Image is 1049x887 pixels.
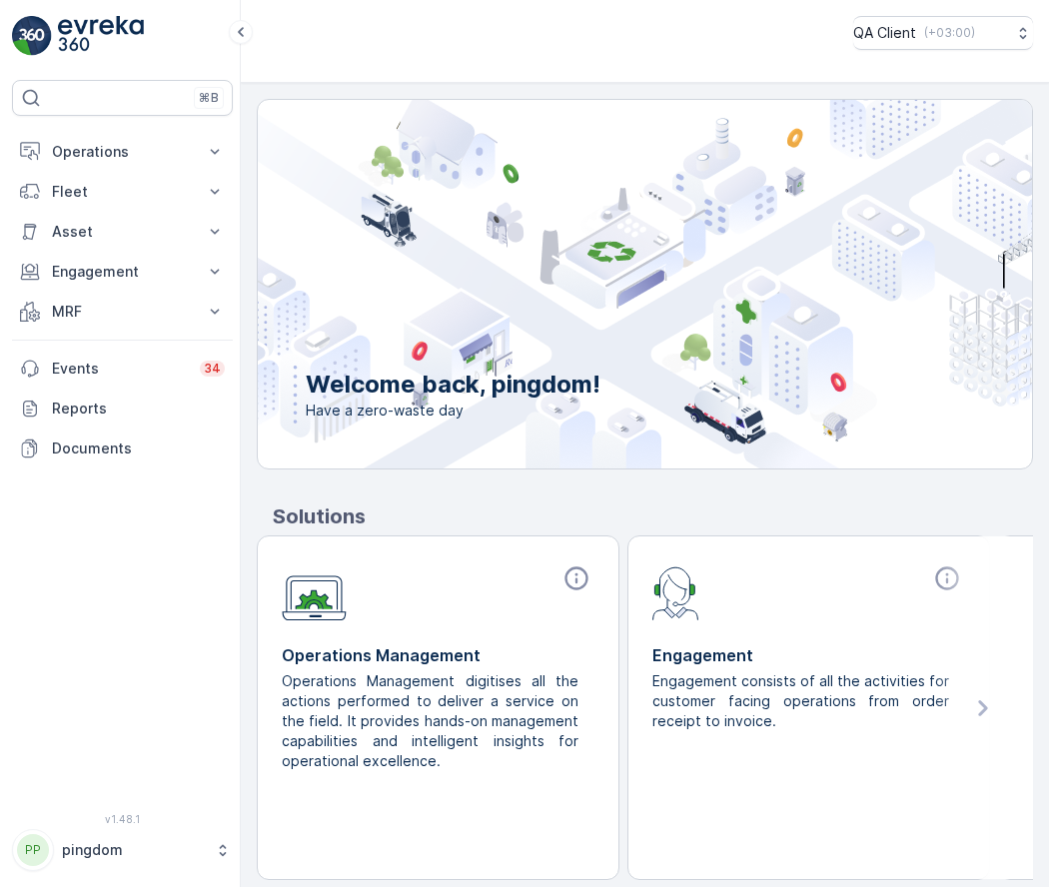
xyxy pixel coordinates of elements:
[924,25,975,41] p: ( +03:00 )
[12,829,233,871] button: PPpingdom
[62,840,205,860] p: pingdom
[306,369,600,401] p: Welcome back, pingdom!
[652,671,949,731] p: Engagement consists of all the activities for customer facing operations from order receipt to in...
[12,349,233,389] a: Events34
[282,643,594,667] p: Operations Management
[52,182,193,202] p: Fleet
[12,429,233,468] a: Documents
[12,252,233,292] button: Engagement
[52,399,225,419] p: Reports
[853,23,916,43] p: QA Client
[273,501,1033,531] p: Solutions
[282,671,578,771] p: Operations Management digitises all the actions performed to deliver a service on the field. It p...
[52,222,193,242] p: Asset
[12,389,233,429] a: Reports
[12,16,52,56] img: logo
[52,359,188,379] p: Events
[853,16,1033,50] button: QA Client(+03:00)
[12,172,233,212] button: Fleet
[282,564,347,621] img: module-icon
[199,90,219,106] p: ⌘B
[306,401,600,421] span: Have a zero-waste day
[12,132,233,172] button: Operations
[12,292,233,332] button: MRF
[204,361,221,377] p: 34
[652,564,699,620] img: module-icon
[12,813,233,825] span: v 1.48.1
[12,212,233,252] button: Asset
[168,100,1032,468] img: city illustration
[52,439,225,458] p: Documents
[52,302,193,322] p: MRF
[52,262,193,282] p: Engagement
[52,142,193,162] p: Operations
[17,834,49,866] div: PP
[652,643,965,667] p: Engagement
[58,16,144,56] img: logo_light-DOdMpM7g.png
